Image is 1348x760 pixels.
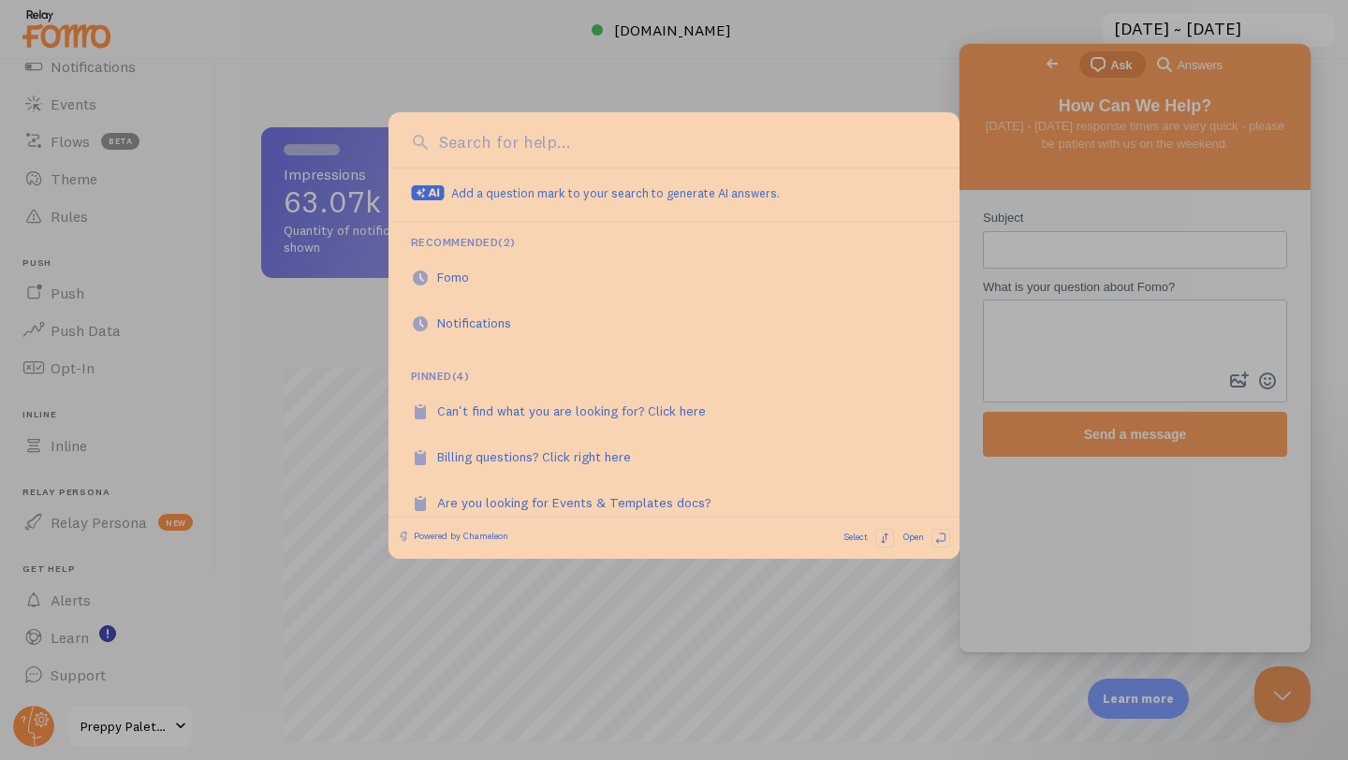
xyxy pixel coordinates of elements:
span: Open [903,528,924,548]
span: Powered by Chameleon [414,530,508,542]
div: Pinned ( 4 ) [411,369,469,384]
form: Contact form [23,165,328,413]
a: Powered by Chameleon [398,530,508,542]
a: Notifications [398,300,950,346]
span: Subject [23,167,64,181]
a: Are you looking for Events & Templates docs? [398,480,950,526]
button: Emoji Picker [294,322,322,352]
a: Fomo [398,255,950,300]
span: Send a message [125,383,227,398]
span: [DATE] - [DATE] response times are very quick - please be patient with us on the weekend. [26,75,326,108]
a: Can't find what you are looking for? Click here [398,388,950,434]
a: Go back [70,7,116,33]
div: Are you looking for Events & Templates docs? [437,493,731,512]
span: Select [843,528,868,548]
div: Recommended based on: This page has some views over the last few weekdays (s=1) [437,314,532,333]
span: Add a question mark to your search to generate AI answers. [451,185,780,200]
div: Can't find what you are looking for? Click here [437,402,726,420]
button: Send a message [23,368,328,413]
input: Search for help... [434,130,937,154]
span: How Can We Help? [99,52,253,71]
span: What is your question about Fomo? [23,236,215,250]
div: Billing questions? Click right here [437,447,652,466]
span: search-medium [194,8,216,31]
textarea: What is your question about Fomo? [25,257,326,324]
button: Attach a file [266,322,294,352]
div: Recommended based on: You typically visit this page on Thursday in the evening (s=1), This page h... [437,268,490,287]
span: chat-square [127,9,150,32]
div: Notifications [437,314,532,332]
div: Recommended ( 2 ) [411,235,516,250]
span: Ask [151,12,172,31]
span: Answers [217,12,262,31]
div: Fomo [437,268,490,286]
a: Billing questions? Click right here [398,434,950,480]
span: Go back [81,8,104,31]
